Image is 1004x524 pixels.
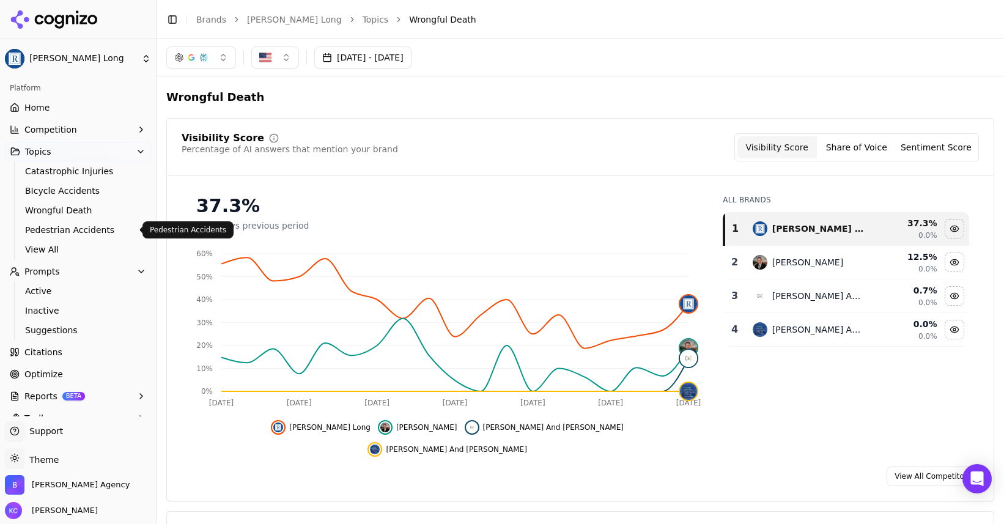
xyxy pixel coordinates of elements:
div: Percentage of AI answers that mention your brand [182,143,398,155]
div: Open Intercom Messenger [962,464,992,493]
a: Brands [196,15,226,24]
span: Reports [24,390,57,402]
button: Open organization switcher [5,475,130,495]
tspan: [DATE] [209,399,234,407]
img: price benowitz [753,255,767,270]
img: regan zambri long [273,423,283,432]
tr: 2price benowitz[PERSON_NAME]12.5%0.0%Hide price benowitz data [724,246,969,279]
span: [PERSON_NAME] [27,505,98,516]
div: 1 [730,221,740,236]
button: Hide price benowitz data [378,420,457,435]
tspan: [DATE] [598,399,623,407]
span: 0.0% [918,264,937,274]
span: BIcycle Accidents [25,185,131,197]
a: Wrongful Death [20,202,136,219]
a: Optimize [5,364,151,384]
p: Pedestrian Accidents [150,225,226,235]
span: Suggestions [25,324,131,336]
div: Data table [723,212,969,347]
tspan: 0% [201,387,213,396]
div: 2 [729,255,740,270]
span: Inactive [25,304,131,317]
div: 0.0 % [874,318,937,330]
span: Wrongful Death [409,13,476,26]
a: Home [5,98,151,117]
span: Bob Agency [32,479,130,490]
span: [PERSON_NAME] And [PERSON_NAME] [483,423,624,432]
span: 0.0% [918,298,937,308]
tspan: [DATE] [287,399,312,407]
tspan: 10% [196,364,213,373]
img: United States [259,51,271,64]
button: Toolbox [5,408,151,428]
span: 0.0% [918,331,937,341]
button: Hide cohen and cohen data [945,286,964,306]
span: vs previous period [231,220,309,232]
button: Prompts [5,262,151,281]
span: Topics [25,146,51,158]
a: Citations [5,342,151,362]
img: chaikin and sherman [753,322,767,337]
div: [PERSON_NAME] [772,256,843,268]
span: Wrongful Death [166,89,264,106]
div: 3 [729,289,740,303]
nav: breadcrumb [196,13,970,26]
tspan: [DATE] [520,399,545,407]
button: Hide chaikin and sherman data [367,442,526,457]
div: 37.3% [196,195,698,217]
tr: 3cohen and cohen[PERSON_NAME] And [PERSON_NAME]0.7%0.0%Hide cohen and cohen data [724,279,969,313]
span: [PERSON_NAME] And [PERSON_NAME] [386,445,526,454]
span: [PERSON_NAME] [396,423,457,432]
span: Support [24,425,63,437]
a: Catastrophic Injuries [20,163,136,180]
img: cohen and cohen [680,350,697,367]
tr: 4chaikin and sherman[PERSON_NAME] And [PERSON_NAME]0.0%0.0%Hide chaikin and sherman data [724,313,969,347]
button: Hide regan zambri long data [271,420,371,435]
div: 37.3 % [874,217,937,229]
tspan: 40% [196,295,213,304]
span: Catastrophic Injuries [25,165,131,177]
div: [PERSON_NAME] And [PERSON_NAME] [772,323,865,336]
a: Suggestions [20,322,136,339]
tspan: 30% [196,319,213,327]
span: [PERSON_NAME] Long [29,53,136,64]
button: Open user button [5,502,98,519]
button: ReportsBETA [5,386,151,406]
tspan: 50% [196,273,213,281]
span: Active [25,285,131,297]
span: Theme [24,455,59,465]
img: Bob Agency [5,475,24,495]
span: Competition [24,124,77,136]
div: 4 [729,322,740,337]
img: cohen and cohen [467,423,477,432]
div: Platform [5,78,151,98]
button: Hide cohen and cohen data [465,420,624,435]
span: Optimize [24,368,63,380]
span: [PERSON_NAME] Long [289,423,371,432]
img: regan zambri long [680,295,697,312]
button: [DATE] - [DATE] [314,46,412,68]
img: Kristine Cunningham [5,502,22,519]
div: [PERSON_NAME] And [PERSON_NAME] [772,290,865,302]
span: Citations [24,346,62,358]
span: Home [24,101,50,114]
button: Topics [5,142,151,161]
button: Competition [5,120,151,139]
tspan: [DATE] [364,399,389,407]
button: Share of Voice [817,136,896,158]
span: Prompts [24,265,60,278]
a: View All Competitors [887,467,979,486]
span: BETA [62,392,85,400]
div: All Brands [723,195,969,205]
div: [PERSON_NAME] Long [772,223,865,235]
a: Pedestrian Accidents [20,221,136,238]
img: price benowitz [680,339,697,356]
img: price benowitz [380,423,390,432]
span: Toolbox [24,412,57,424]
tspan: 20% [196,341,213,350]
span: Wrongful Death [25,204,131,216]
img: chaikin and sherman [680,383,697,400]
tspan: [DATE] [676,399,701,407]
tspan: [DATE] [443,399,468,407]
button: Visibility Score [737,136,817,158]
